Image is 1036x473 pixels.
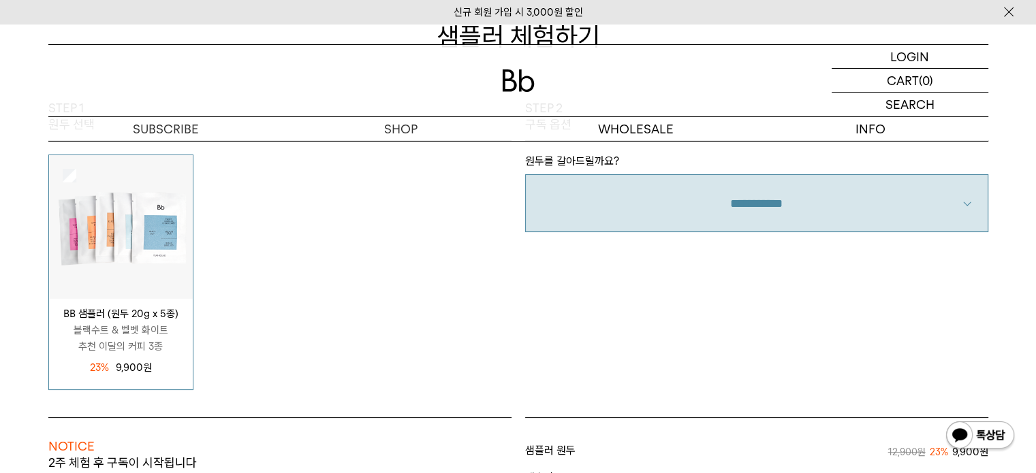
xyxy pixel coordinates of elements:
p: 12,900원 [888,444,926,459]
img: 상품이미지 [49,155,193,299]
p: 23% [930,444,948,459]
a: SHOP [283,117,518,141]
a: CART (0) [832,69,988,93]
p: SEARCH [885,93,935,116]
p: CART [887,69,919,92]
a: 신규 회원 가입 시 3,000원 할인 [454,6,583,18]
p: 블랙수트 & 벨벳 화이트 추천 이달의 커피 3종 [49,322,193,355]
a: LOGIN [832,45,988,69]
img: 로고 [502,69,535,92]
p: LOGIN [890,45,929,68]
p: 원두를 갈아드릴까요? [525,154,988,174]
span: 23% [90,359,109,376]
span: 원 [143,361,152,374]
span: 샘플러 원두 [525,444,757,460]
p: INFO [753,117,988,141]
p: NOTICE [48,438,512,455]
p: (0) [919,69,933,92]
a: SUBSCRIBE [48,117,283,141]
img: 카카오톡 채널 1:1 채팅 버튼 [945,420,1016,453]
p: BB 샘플러 (원두 20g x 5종) [49,306,193,322]
p: WHOLESALE [518,117,753,141]
p: 9,900 [116,359,152,376]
